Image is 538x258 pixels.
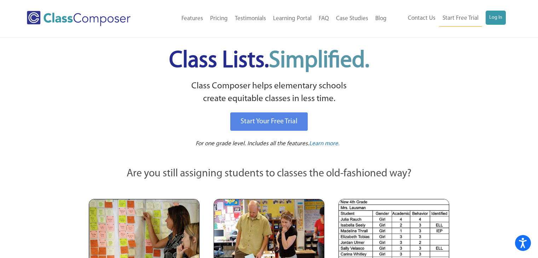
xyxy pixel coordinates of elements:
[269,49,369,72] span: Simplified.
[207,11,231,27] a: Pricing
[439,11,482,27] a: Start Free Trial
[88,80,451,106] p: Class Composer helps elementary schools create equitable classes in less time.
[404,11,439,26] a: Contact Us
[196,141,309,147] span: For one grade level. Includes all the features.
[169,49,369,72] span: Class Lists.
[241,118,297,125] span: Start Your Free Trial
[486,11,506,25] a: Log In
[270,11,315,27] a: Learning Portal
[89,166,450,182] p: Are you still assigning students to classes the old-fashioned way?
[315,11,332,27] a: FAQ
[178,11,207,27] a: Features
[309,140,340,148] a: Learn more.
[153,11,390,27] nav: Header Menu
[309,141,340,147] span: Learn more.
[372,11,390,27] a: Blog
[332,11,372,27] a: Case Studies
[230,112,308,131] a: Start Your Free Trial
[390,11,506,27] nav: Header Menu
[231,11,270,27] a: Testimonials
[27,11,131,26] img: Class Composer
